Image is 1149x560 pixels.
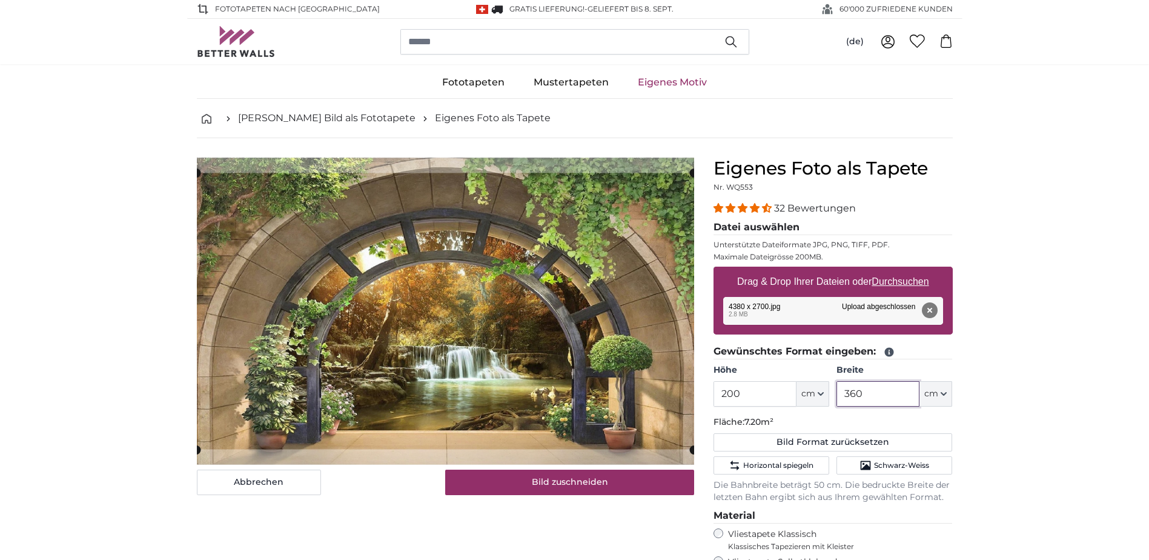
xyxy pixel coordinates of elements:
[197,26,276,57] img: Betterwalls
[588,4,674,13] span: Geliefert bis 8. Sept.
[435,111,551,125] a: Eigenes Foto als Tapete
[714,220,953,235] legend: Datei auswählen
[714,344,953,359] legend: Gewünschtes Format eingeben:
[197,470,321,495] button: Abbrechen
[714,364,829,376] label: Höhe
[519,67,623,98] a: Mustertapeten
[874,461,929,470] span: Schwarz-Weiss
[714,508,953,524] legend: Material
[924,388,938,400] span: cm
[714,456,829,475] button: Horizontal spiegeln
[796,381,829,407] button: cm
[728,542,942,552] span: Klassisches Tapezieren mit Kleister
[774,202,856,214] span: 32 Bewertungen
[714,240,953,250] p: Unterstützte Dateiformate JPG, PNG, TIFF, PDF.
[836,456,952,475] button: Schwarz-Weiss
[584,4,674,13] span: -
[714,433,953,452] button: Bild Format zurücksetzen
[839,4,953,15] span: 60'000 ZUFRIEDENE KUNDEN
[714,202,774,214] span: 4.31 stars
[872,276,929,287] u: Durchsuchen
[238,111,416,125] a: [PERSON_NAME] Bild als Fototapete
[714,158,953,179] h1: Eigenes Foto als Tapete
[428,67,519,98] a: Fototapeten
[509,4,584,13] span: GRATIS Lieferung!
[623,67,721,98] a: Eigenes Motiv
[919,381,952,407] button: cm
[728,528,942,552] label: Vliestapete Klassisch
[743,461,813,470] span: Horizontal spiegeln
[445,470,694,495] button: Bild zuschneiden
[714,479,953,504] p: Die Bahnbreite beträgt 50 cm. Die bedruckte Breite der letzten Bahn ergibt sich aus Ihrem gewählt...
[836,364,952,376] label: Breite
[744,416,773,427] span: 7.20m²
[836,31,873,53] button: (de)
[476,5,488,14] img: Schweiz
[714,182,753,192] span: Nr. WQ553
[215,4,380,15] span: Fototapeten nach [GEOGRAPHIC_DATA]
[197,99,953,138] nav: breadcrumbs
[732,270,934,294] label: Drag & Drop Ihrer Dateien oder
[714,252,953,262] p: Maximale Dateigrösse 200MB.
[801,388,815,400] span: cm
[714,416,953,428] p: Fläche:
